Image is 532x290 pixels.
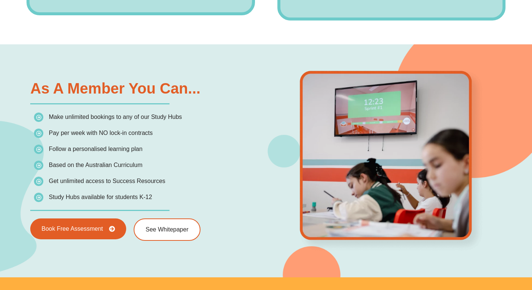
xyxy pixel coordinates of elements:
iframe: Chat Widget [404,206,532,290]
span: Based on the Australian Curriculum [49,162,143,168]
span: Make unlimited bookings to any of our Study Hubs [49,114,182,120]
img: icon-list.png [34,145,43,154]
img: icon-list.png [34,161,43,170]
span: Book Free Assessment [41,226,103,232]
span: Follow a personalised learning plan [49,146,143,152]
a: Book Free Assessment [30,218,126,239]
img: icon-list.png [34,129,43,138]
img: icon-list.png [34,113,43,122]
span: Study Hubs available for students K-12 [49,194,152,200]
a: See Whitepaper [134,218,200,241]
span: Get unlimited access to Success Resources [49,178,165,184]
span: Pay per week with NO lock-in contracts [49,130,153,136]
img: icon-list.png [34,193,43,202]
h2: As a Member You Can... [30,81,262,96]
span: See Whitepaper [146,227,189,233]
img: icon-list.png [34,177,43,186]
